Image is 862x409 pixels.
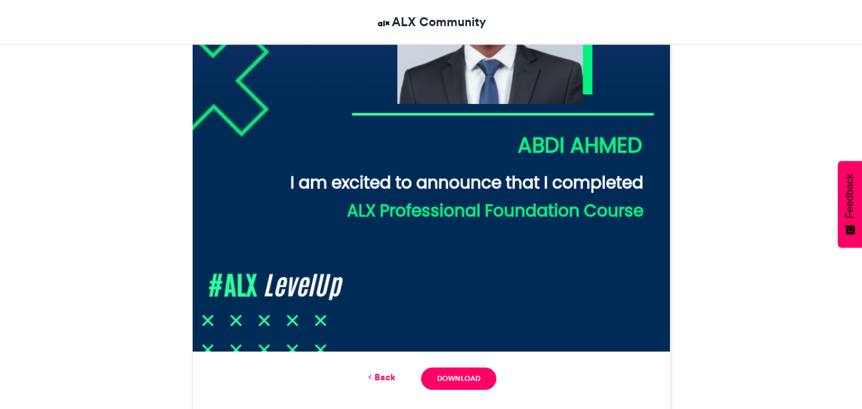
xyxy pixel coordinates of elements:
span: Feedback [844,174,856,218]
a: Download [421,368,496,390]
a: ALX Community [376,13,486,31]
img: ALX Community [376,15,392,31]
a: Back [366,371,396,384]
button: Feedback - Show survey [838,161,862,248]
